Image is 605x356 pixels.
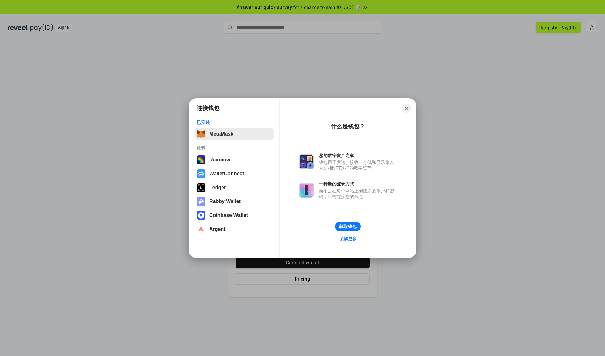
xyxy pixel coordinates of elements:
[195,223,274,236] button: Argent
[195,167,274,180] button: WalletConnect
[209,199,241,204] div: Rabby Wallet
[197,211,205,220] img: svg+xml,%3Csvg%20width%3D%2228%22%20height%3D%2228%22%20viewBox%3D%220%200%2028%2028%22%20fill%3D...
[209,157,230,163] div: Rainbow
[197,155,205,164] img: svg+xml,%3Csvg%20width%3D%22120%22%20height%3D%22120%22%20viewBox%3D%220%200%20120%20120%22%20fil...
[402,104,411,113] button: Close
[299,154,314,169] img: svg+xml,%3Csvg%20xmlns%3D%22http%3A%2F%2Fwww.w3.org%2F2000%2Fsvg%22%20fill%3D%22none%22%20viewBox...
[209,185,226,190] div: Ledger
[319,188,397,199] div: 而不是在每个网站上创建新的账户和密码，只需连接您的钱包。
[197,145,272,151] div: 推荐
[197,104,219,112] h1: 连接钱包
[319,181,397,187] div: 一种新的登录方式
[339,236,357,242] div: 了解更多
[331,123,365,130] div: 什么是钱包？
[209,213,248,218] div: Coinbase Wallet
[299,183,314,198] img: svg+xml,%3Csvg%20xmlns%3D%22http%3A%2F%2Fwww.w3.org%2F2000%2Fsvg%22%20fill%3D%22none%22%20viewBox...
[195,154,274,166] button: Rainbow
[195,128,274,140] button: MetaMask
[319,153,397,158] div: 您的数字资产之家
[335,222,361,231] button: 获取钱包
[209,226,226,232] div: Argent
[319,160,397,171] div: 钱包用于发送、接收、存储和显示像以太坊和NFT这样的数字资产。
[209,131,233,137] div: MetaMask
[197,197,205,206] img: svg+xml,%3Csvg%20xmlns%3D%22http%3A%2F%2Fwww.w3.org%2F2000%2Fsvg%22%20fill%3D%22none%22%20viewBox...
[195,195,274,208] button: Rabby Wallet
[197,120,272,125] div: 已安装
[197,169,205,178] img: svg+xml,%3Csvg%20width%3D%2228%22%20height%3D%2228%22%20viewBox%3D%220%200%2028%2028%22%20fill%3D...
[197,130,205,138] img: svg+xml,%3Csvg%20fill%3D%22none%22%20height%3D%2233%22%20viewBox%3D%220%200%2035%2033%22%20width%...
[197,183,205,192] img: svg+xml,%3Csvg%20xmlns%3D%22http%3A%2F%2Fwww.w3.org%2F2000%2Fsvg%22%20width%3D%2228%22%20height%3...
[335,235,360,243] a: 了解更多
[339,224,357,229] div: 获取钱包
[197,225,205,234] img: svg+xml,%3Csvg%20width%3D%2228%22%20height%3D%2228%22%20viewBox%3D%220%200%2028%2028%22%20fill%3D...
[209,171,244,177] div: WalletConnect
[195,209,274,222] button: Coinbase Wallet
[195,181,274,194] button: Ledger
